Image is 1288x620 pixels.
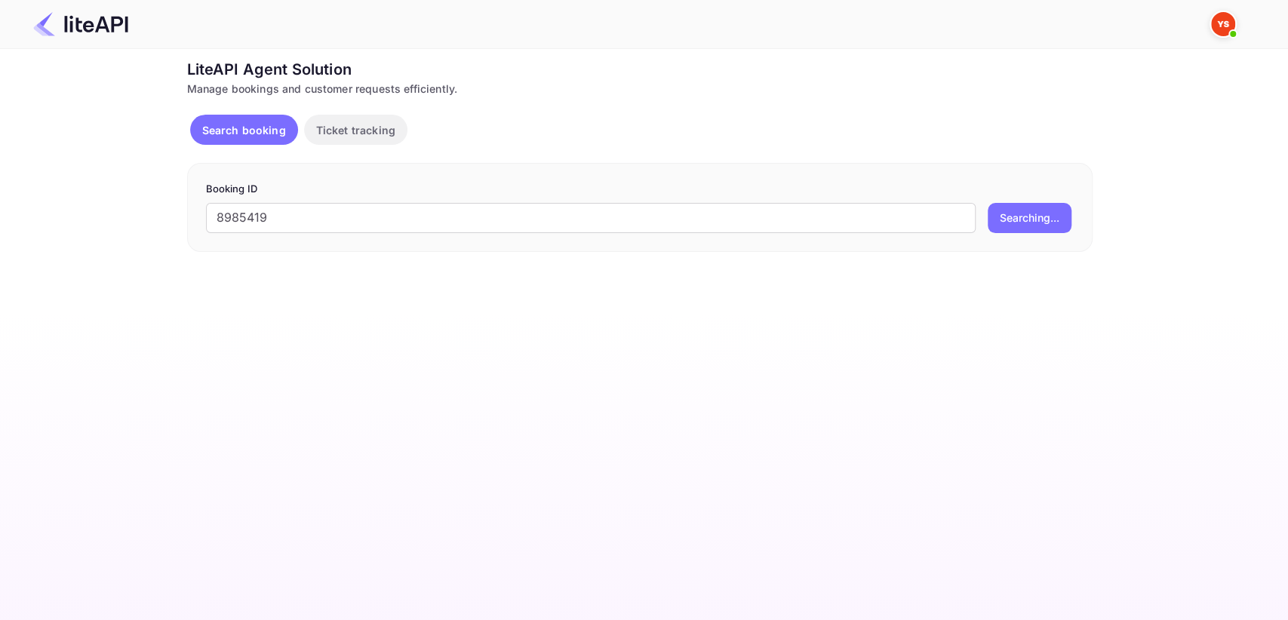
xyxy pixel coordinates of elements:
img: LiteAPI Logo [33,12,128,36]
div: LiteAPI Agent Solution [187,58,1093,81]
img: Yandex Support [1211,12,1235,36]
p: Ticket tracking [316,122,395,138]
p: Search booking [202,122,286,138]
div: Manage bookings and customer requests efficiently. [187,81,1093,97]
button: Searching... [988,203,1071,233]
input: Enter Booking ID (e.g., 63782194) [206,203,976,233]
p: Booking ID [206,182,1074,197]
